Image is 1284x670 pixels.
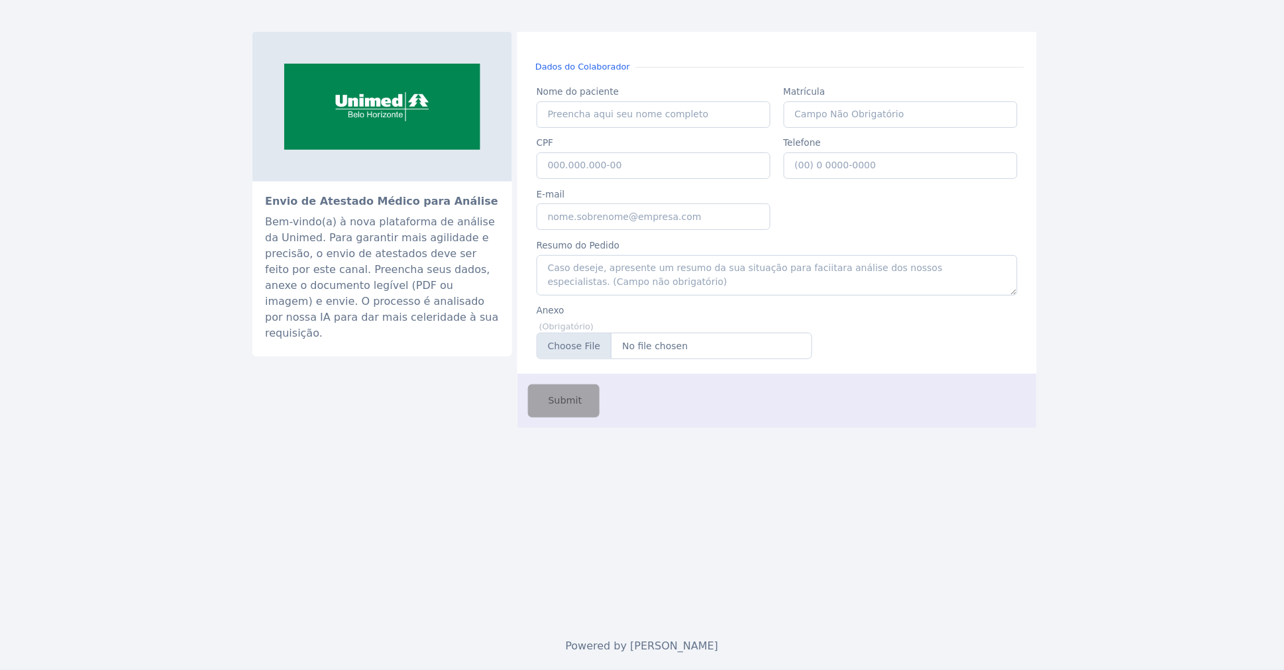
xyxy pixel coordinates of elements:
[784,101,1018,128] input: Campo Não Obrigatório
[530,60,635,73] small: Dados do Colaborador
[265,214,500,341] div: Bem-vindo(a) à nova plataforma de análise da Unimed. Para garantir mais agilidade e precisão, o e...
[537,85,771,98] label: Nome do paciente
[537,136,771,149] label: CPF
[537,239,1018,252] label: Resumo do Pedido
[537,101,771,128] input: Preencha aqui seu nome completo
[537,304,812,317] label: Anexo
[537,203,771,230] input: nome.sobrenome@empresa.com
[566,640,719,652] span: Powered by [PERSON_NAME]
[537,333,812,359] input: Anexe-se aqui seu atestado (PDF ou Imagem)
[252,32,512,182] img: sistemaocemg.coop.br-unimed-bh-e-eleita-a-melhor-empresa-de-planos-de-saude-do-brasil-giro-2.png
[784,136,1018,149] label: Telefone
[784,152,1018,179] input: (00) 0 0000-0000
[784,85,1018,98] label: Matrícula
[265,194,500,209] h2: Envio de Atestado Médico para Análise
[537,152,771,179] input: 000.000.000-00
[539,321,594,331] small: (Obrigatório)
[537,188,771,201] label: E-mail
